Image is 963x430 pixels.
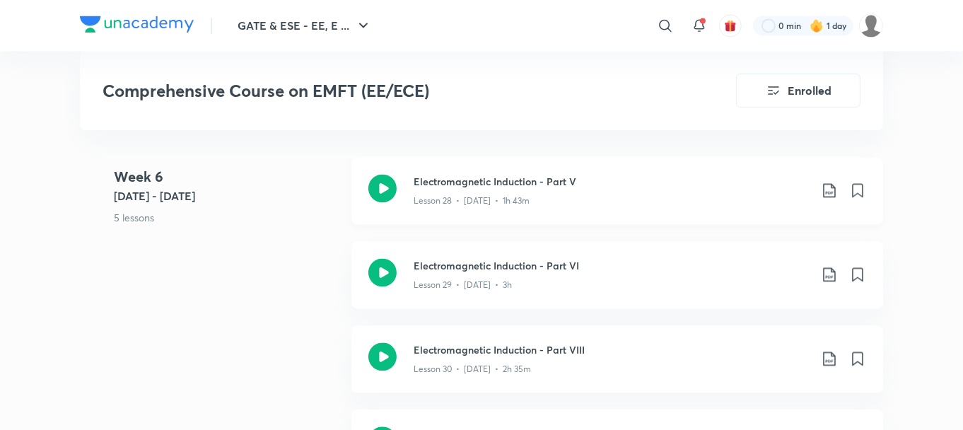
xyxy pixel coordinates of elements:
[114,187,340,204] h5: [DATE] - [DATE]
[859,13,883,37] img: Divyanshu
[114,166,340,187] h4: Week 6
[80,16,194,36] a: Company Logo
[414,258,810,273] h3: Electromagnetic Induction - Part VI
[414,363,531,376] p: Lesson 30 • [DATE] • 2h 35m
[103,81,656,101] h3: Comprehensive Course on EMFT (EE/ECE)
[736,74,860,107] button: Enrolled
[719,14,742,37] button: avatar
[351,241,883,325] a: Electromagnetic Induction - Part VILesson 29 • [DATE] • 3h
[724,19,737,32] img: avatar
[114,210,340,225] p: 5 lessons
[414,174,810,189] h3: Electromagnetic Induction - Part V
[80,16,194,33] img: Company Logo
[229,11,380,40] button: GATE & ESE - EE, E ...
[351,157,883,241] a: Electromagnetic Induction - Part VLesson 28 • [DATE] • 1h 43m
[810,18,824,33] img: streak
[414,194,530,207] p: Lesson 28 • [DATE] • 1h 43m
[351,325,883,409] a: Electromagnetic Induction - Part VIIILesson 30 • [DATE] • 2h 35m
[414,279,512,291] p: Lesson 29 • [DATE] • 3h
[414,342,810,357] h3: Electromagnetic Induction - Part VIII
